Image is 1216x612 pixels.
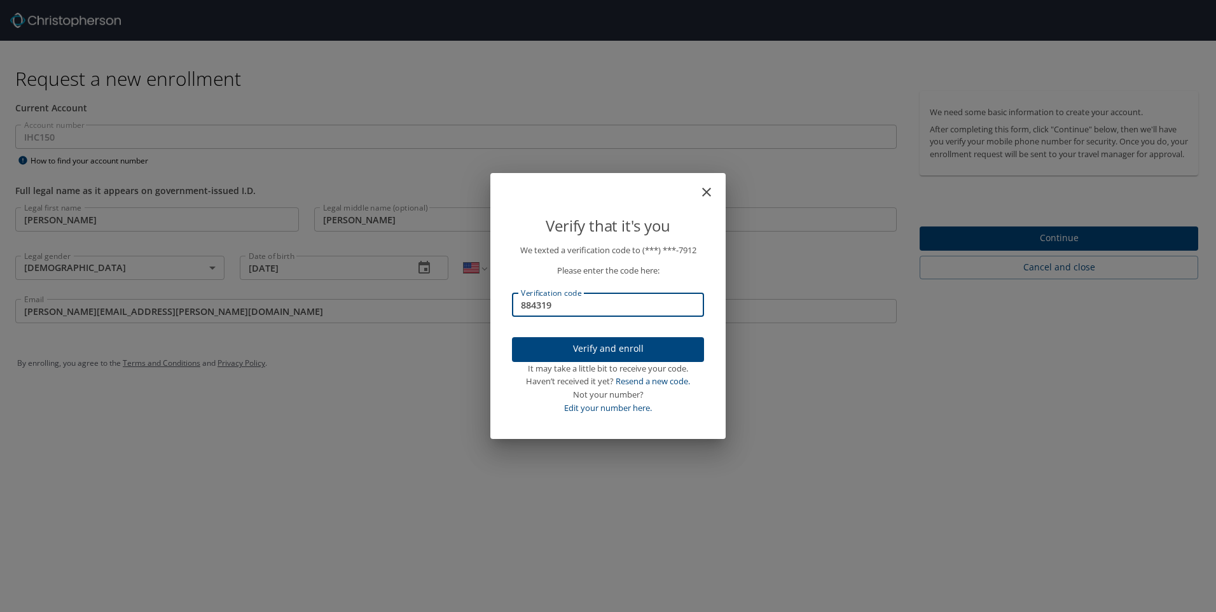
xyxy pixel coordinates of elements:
p: Please enter the code here: [512,264,704,277]
div: Not your number? [512,388,704,401]
div: It may take a little bit to receive your code. [512,362,704,375]
p: Verify that it's you [512,214,704,238]
a: Edit your number here. [564,402,652,414]
button: close [705,178,721,193]
button: Verify and enroll [512,337,704,362]
span: Verify and enroll [522,341,694,357]
a: Resend a new code. [616,375,690,387]
p: We texted a verification code to (***) ***- 7912 [512,244,704,257]
div: Haven’t received it yet? [512,375,704,388]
